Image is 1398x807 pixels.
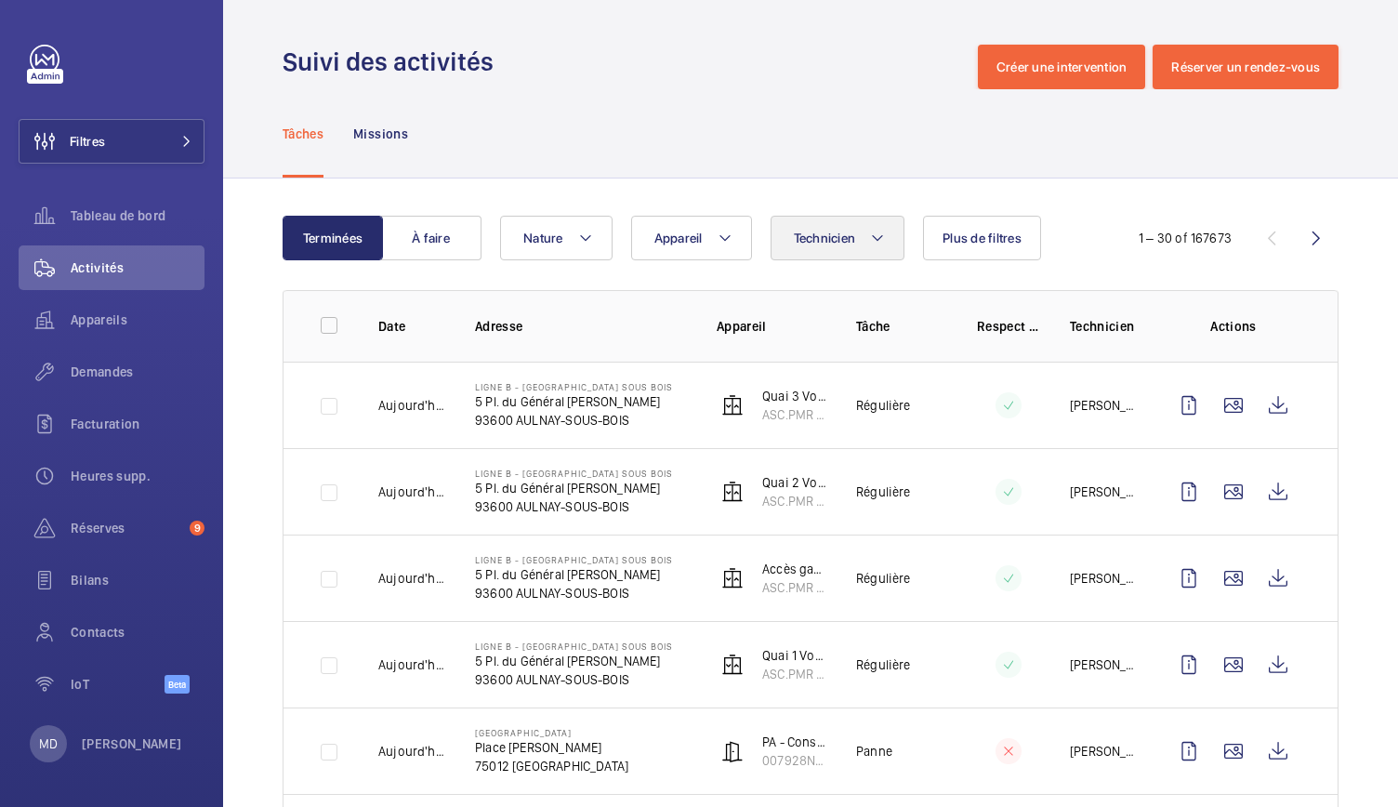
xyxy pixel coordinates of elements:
p: LIGNE B - [GEOGRAPHIC_DATA] SOUS BOIS [475,381,673,392]
p: Régulière [856,655,911,674]
p: Appareil [717,317,826,336]
p: ASC.PMR 2203 [762,405,826,424]
p: Missions [353,125,408,143]
span: Facturation [71,415,204,433]
p: Quai 3 Voies 5/6 [762,387,826,405]
div: 1 – 30 of 167673 [1139,229,1232,247]
p: 007928N-P-2-60-0-12 [762,751,826,770]
span: Demandes [71,363,204,381]
p: PA - Consignes/[GEOGRAPHIC_DATA] (ex PA12) [762,733,826,751]
p: Place [PERSON_NAME] [475,738,628,757]
p: Aujourd'hui [378,655,445,674]
p: Aujourd'hui [378,396,445,415]
img: automatic_door.svg [721,740,744,762]
span: Plus de filtres [943,231,1022,245]
button: Technicien [771,216,905,260]
img: elevator.svg [721,394,744,417]
button: Terminées [283,216,383,260]
p: Aujourd'hui [378,569,445,588]
span: Bilans [71,571,204,589]
p: [PERSON_NAME] [1070,396,1137,415]
p: ASC.PMR 2204 [762,578,826,597]
img: elevator.svg [721,567,744,589]
span: Tableau de bord [71,206,204,225]
p: [PERSON_NAME] [1070,655,1137,674]
span: Heures supp. [71,467,204,485]
p: Panne [856,742,892,761]
button: Filtres [19,119,204,164]
span: 9 [190,521,204,536]
p: Aujourd'hui [378,483,445,501]
p: [PERSON_NAME] [1070,742,1137,761]
p: 93600 AULNAY-SOUS-BOIS [475,670,673,689]
p: 93600 AULNAY-SOUS-BOIS [475,411,673,430]
p: Respect délai [977,317,1040,336]
p: 5 Pl. du Général [PERSON_NAME] [475,392,673,411]
button: Plus de filtres [923,216,1041,260]
p: LIGNE B - [GEOGRAPHIC_DATA] SOUS BOIS [475,554,673,565]
p: Date [378,317,445,336]
p: Accès gare routière [762,560,826,578]
p: Régulière [856,396,911,415]
p: Adresse [475,317,687,336]
p: MD [39,734,58,753]
button: Nature [500,216,613,260]
button: Réserver un rendez-vous [1153,45,1339,89]
p: 5 Pl. du Général [PERSON_NAME] [475,565,673,584]
p: [GEOGRAPHIC_DATA] [475,727,628,738]
p: [PERSON_NAME] [1070,569,1137,588]
button: Créer une intervention [978,45,1146,89]
p: Régulière [856,569,911,588]
span: IoT [71,675,165,694]
span: Appareil [654,231,703,245]
p: Tâche [856,317,947,336]
p: Quai 2 Voies 3/4 [762,473,826,492]
span: Activités [71,258,204,277]
p: 93600 AULNAY-SOUS-BOIS [475,584,673,602]
img: elevator.svg [721,654,744,676]
button: Appareil [631,216,752,260]
span: Nature [523,231,563,245]
img: elevator.svg [721,481,744,503]
p: Régulière [856,483,911,501]
span: Technicien [794,231,856,245]
p: 75012 [GEOGRAPHIC_DATA] [475,757,628,775]
p: [PERSON_NAME] [82,734,182,753]
p: ASC.PMR 2202 [762,492,826,510]
h1: Suivi des activités [283,45,505,79]
p: 93600 AULNAY-SOUS-BOIS [475,497,673,516]
p: 5 Pl. du Général [PERSON_NAME] [475,652,673,670]
p: [PERSON_NAME] [1070,483,1137,501]
span: Beta [165,675,190,694]
p: Technicien [1070,317,1137,336]
p: Aujourd'hui [378,742,445,761]
p: LIGNE B - [GEOGRAPHIC_DATA] SOUS BOIS [475,641,673,652]
span: Appareils [71,311,204,329]
p: LIGNE B - [GEOGRAPHIC_DATA] SOUS BOIS [475,468,673,479]
span: Contacts [71,623,204,642]
span: Filtres [70,132,105,151]
p: ASC.PMR 2201 [762,665,826,683]
p: Tâches [283,125,323,143]
span: Réserves [71,519,182,537]
button: À faire [381,216,481,260]
p: Actions [1167,317,1300,336]
p: 5 Pl. du Général [PERSON_NAME] [475,479,673,497]
p: Quai 1 Voies 1/2 [762,646,826,665]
